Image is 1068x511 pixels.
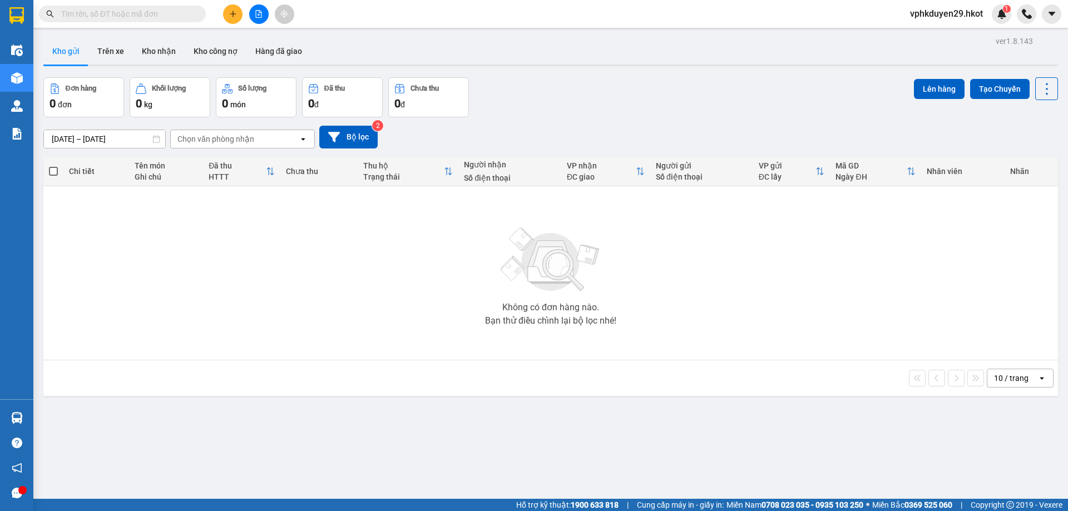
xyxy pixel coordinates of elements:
[308,97,314,110] span: 0
[209,161,266,170] div: Đã thu
[249,4,269,24] button: file-add
[835,161,907,170] div: Mã GD
[996,35,1033,47] div: ver 1.8.143
[229,10,237,18] span: plus
[927,167,998,176] div: Nhân viên
[50,97,56,110] span: 0
[1006,501,1014,509] span: copyright
[561,157,650,186] th: Toggle SortBy
[759,161,816,170] div: VP gửi
[44,130,165,148] input: Select a date range.
[88,38,133,65] button: Trên xe
[286,167,352,176] div: Chưa thu
[299,135,308,143] svg: open
[69,167,123,176] div: Chi tiết
[495,221,606,299] img: svg+xml;base64,PHN2ZyBjbGFzcz0ibGlzdC1wbHVnX19zdmciIHhtbG5zPSJodHRwOi8vd3d3LnczLm9yZy8yMDAwL3N2Zy...
[567,172,636,181] div: ĐC giao
[994,373,1029,384] div: 10 / trang
[136,97,142,110] span: 0
[656,172,748,181] div: Số điện thoại
[394,97,400,110] span: 0
[133,38,185,65] button: Kho nhận
[830,157,921,186] th: Toggle SortBy
[1003,5,1011,13] sup: 1
[835,172,907,181] div: Ngày ĐH
[363,172,444,181] div: Trạng thái
[1037,374,1046,383] svg: open
[11,100,23,112] img: warehouse-icon
[485,316,616,325] div: Bạn thử điều chỉnh lại bộ lọc nhé!
[135,161,197,170] div: Tên món
[388,77,469,117] button: Chưa thu0đ
[502,303,599,312] div: Không có đơn hàng nào.
[1022,9,1032,19] img: phone-icon
[726,499,863,511] span: Miền Nam
[324,85,345,92] div: Đã thu
[209,172,266,181] div: HTTT
[319,126,378,148] button: Bộ lọc
[230,100,246,109] span: món
[904,500,952,509] strong: 0369 525 060
[185,38,246,65] button: Kho công nợ
[1010,167,1052,176] div: Nhãn
[411,85,439,92] div: Chưa thu
[1005,5,1008,13] span: 1
[246,38,311,65] button: Hàng đã giao
[203,157,280,186] th: Toggle SortBy
[866,503,869,507] span: ⚪️
[61,8,192,20] input: Tìm tên, số ĐT hoặc mã đơn
[11,44,23,56] img: warehouse-icon
[363,161,444,170] div: Thu hộ
[516,499,619,511] span: Hỗ trợ kỹ thuật:
[571,500,619,509] strong: 1900 633 818
[872,499,952,511] span: Miền Bắc
[9,7,24,24] img: logo-vxr
[177,133,254,145] div: Chọn văn phòng nhận
[275,4,294,24] button: aim
[914,79,965,99] button: Lên hàng
[627,499,629,511] span: |
[762,500,863,509] strong: 0708 023 035 - 0935 103 250
[961,499,962,511] span: |
[970,79,1030,99] button: Tạo Chuyến
[997,9,1007,19] img: icon-new-feature
[464,173,556,182] div: Số điện thoại
[656,161,748,170] div: Người gửi
[12,488,22,498] span: message
[358,157,458,186] th: Toggle SortBy
[280,10,288,18] span: aim
[314,100,319,109] span: đ
[11,128,23,140] img: solution-icon
[58,100,72,109] span: đơn
[464,160,556,169] div: Người nhận
[255,10,263,18] span: file-add
[12,463,22,473] span: notification
[135,172,197,181] div: Ghi chú
[66,85,96,92] div: Đơn hàng
[43,77,124,117] button: Đơn hàng0đơn
[152,85,186,92] div: Khối lượng
[223,4,243,24] button: plus
[759,172,816,181] div: ĐC lấy
[238,85,266,92] div: Số lượng
[222,97,228,110] span: 0
[46,10,54,18] span: search
[637,499,724,511] span: Cung cấp máy in - giấy in:
[901,7,992,21] span: vphkduyen29.hkot
[302,77,383,117] button: Đã thu0đ
[372,120,383,131] sup: 2
[11,412,23,424] img: warehouse-icon
[12,438,22,448] span: question-circle
[11,72,23,84] img: warehouse-icon
[1047,9,1057,19] span: caret-down
[400,100,405,109] span: đ
[130,77,210,117] button: Khối lượng0kg
[216,77,296,117] button: Số lượng0món
[1042,4,1061,24] button: caret-down
[567,161,636,170] div: VP nhận
[43,38,88,65] button: Kho gửi
[753,157,830,186] th: Toggle SortBy
[144,100,152,109] span: kg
